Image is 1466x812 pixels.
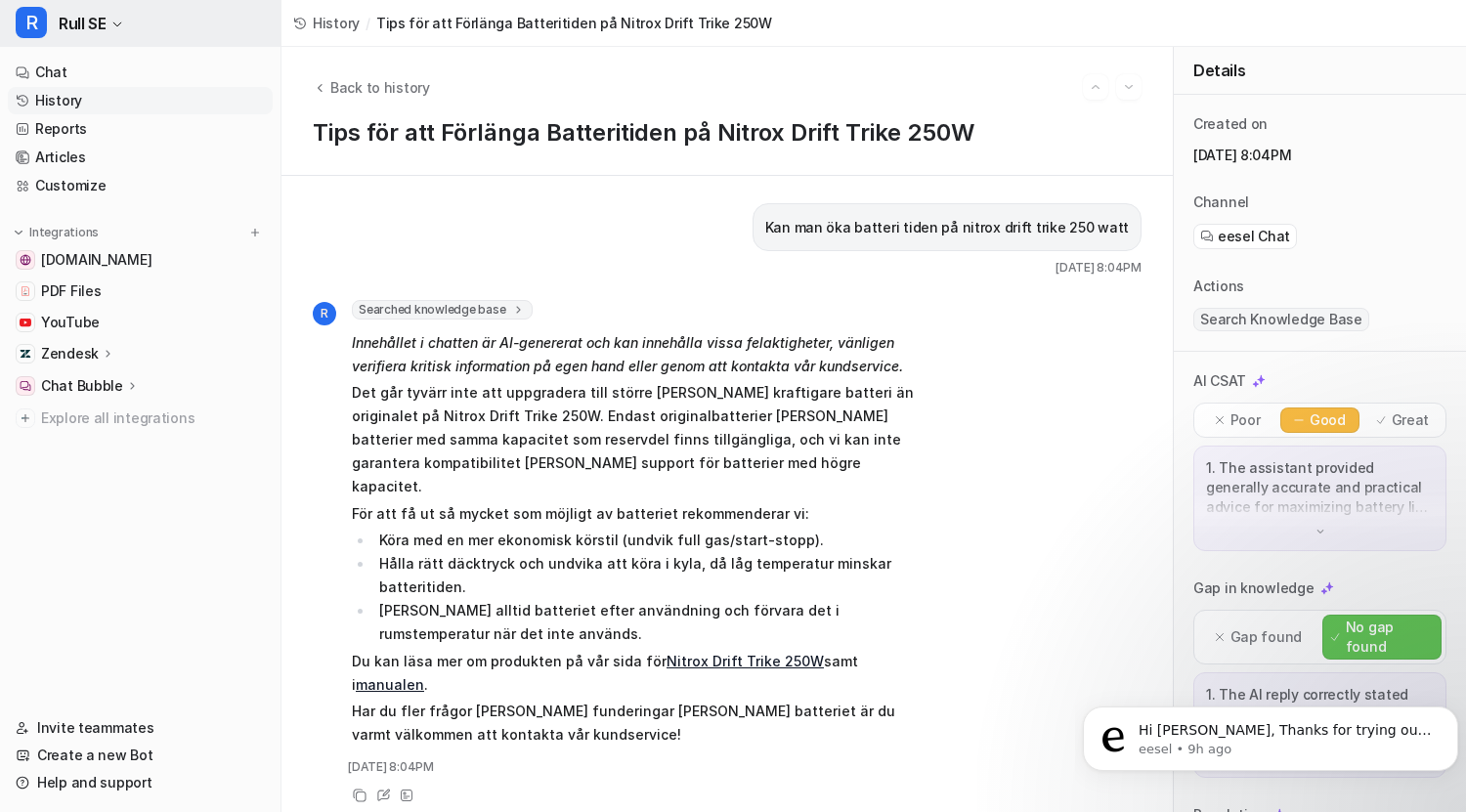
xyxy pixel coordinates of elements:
[1193,146,1446,165] p: [DATE] 8:04PM
[1193,114,1268,134] p: Created on
[8,87,273,114] a: History
[1075,665,1466,802] iframe: Intercom notifications message
[29,225,99,240] p: Integrations
[376,13,772,33] span: Tips för att Förlänga Batteritiden på Nitrox Drift Trike 250W
[1310,410,1346,430] p: Good
[1230,410,1261,430] p: Poor
[59,10,106,37] span: Rull SE
[330,77,430,98] span: Back to history
[41,281,101,301] span: PDF Files
[352,381,924,498] p: Det går tyvärr inte att uppgradera till större [PERSON_NAME] kraftigare batteri än originalet på ...
[20,380,31,392] img: Chat Bubble
[8,742,273,769] a: Create a new Bot
[356,676,424,693] a: manualen
[248,226,262,239] img: menu_add.svg
[64,75,359,93] p: Message from eesel, sent 9h ago
[8,769,273,796] a: Help and support
[20,348,31,360] img: Zendesk
[313,119,1142,148] h1: Tips för att Förlänga Batteritiden på Nitrox Drift Trike 250W
[8,223,105,242] button: Integrations
[8,309,273,336] a: YouTubeYouTube
[8,59,273,86] a: Chat
[1200,230,1214,243] img: eeselChat
[352,300,533,320] span: Searched knowledge base
[1206,458,1434,517] p: 1. The assistant provided generally accurate and practical advice for maximizing battery life (ec...
[1218,227,1290,246] span: eesel Chat
[20,317,31,328] img: YouTube
[12,226,25,239] img: expand menu
[313,77,430,98] button: Back to history
[348,758,434,776] span: [DATE] 8:04PM
[1083,74,1108,100] button: Go to previous session
[373,529,924,552] li: Köra med en mer ekonomisk körstil (undvik full gas/start-stopp).
[1193,277,1244,296] p: Actions
[1193,371,1246,391] p: AI CSAT
[8,115,273,143] a: Reports
[313,13,360,33] span: History
[1056,259,1142,277] span: [DATE] 8:04PM
[16,408,35,428] img: explore all integrations
[352,334,903,374] em: Innehållet i chatten är AI-genererat och kan innehålla vissa felaktigheter, vänligen verifiera kr...
[1193,578,1315,598] p: Gap in knowledge
[1089,78,1102,96] img: Previous session
[1200,227,1290,246] a: eesel Chat
[8,144,273,171] a: Articles
[16,7,47,38] span: R
[64,57,357,189] span: Hi [PERSON_NAME], Thanks for trying out the new screen update. I see the issue with the localizat...
[8,714,273,742] a: Invite teammates
[1346,618,1433,657] p: No gap found
[373,599,924,646] li: [PERSON_NAME] alltid batteriet efter användning och förvara det i rumstemperatur när det inte anv...
[1122,78,1136,96] img: Next session
[1193,192,1249,212] p: Channel
[41,313,100,332] span: YouTube
[352,650,924,697] p: Du kan läsa mer om produkten på vår sida för samt i .
[1193,308,1369,331] span: Search Knowledge Base
[765,216,1129,239] p: Kan man öka batteri tiden på nitrox drift trike 250 watt
[41,376,123,396] p: Chat Bubble
[667,653,824,669] a: Nitrox Drift Trike 250W
[20,254,31,266] img: www.rull.se
[8,172,273,199] a: Customize
[1230,627,1302,647] p: Gap found
[41,344,99,363] p: Zendesk
[20,285,31,297] img: PDF Files
[366,13,370,33] span: /
[41,250,151,270] span: [DOMAIN_NAME]
[1174,47,1466,95] div: Details
[352,700,924,747] p: Har du fler frågor [PERSON_NAME] funderingar [PERSON_NAME] batteriet är du varmt välkommen att ko...
[1314,525,1327,538] img: down-arrow
[8,405,273,432] a: Explore all integrations
[1116,74,1142,100] button: Go to next session
[8,278,273,305] a: PDF FilesPDF Files
[293,13,360,33] a: History
[313,302,336,325] span: R
[352,502,924,526] p: För att få ut så mycket som möjligt av batteriet rekommenderar vi:
[8,246,273,274] a: www.rull.se[DOMAIN_NAME]
[1392,410,1430,430] p: Great
[41,403,265,434] span: Explore all integrations
[373,552,924,599] li: Hålla rätt däcktryck och undvika att köra i kyla, då låg temperatur minskar batteritiden.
